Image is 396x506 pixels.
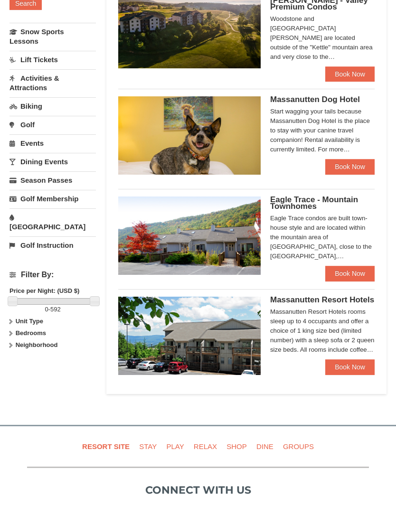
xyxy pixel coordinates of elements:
[270,307,375,355] div: Massanutten Resort Hotels rooms sleep up to 4 occupants and offer a choice of 1 king size bed (li...
[9,116,96,133] a: Golf
[270,214,375,261] div: Eagle Trace condos are built town-house style and are located within the mountain area of [GEOGRA...
[118,96,261,174] img: 27428181-5-81c892a3.jpg
[270,107,375,154] div: Start wagging your tails because Massanutten Dog Hotel is the place to stay with your canine trav...
[118,197,261,274] img: 19218983-1-9b289e55.jpg
[325,66,375,82] a: Book Now
[16,318,43,325] strong: Unit Type
[9,97,96,115] a: Biking
[45,306,48,313] span: 0
[162,436,188,457] a: Play
[9,287,79,294] strong: Price per Night: (USD $)
[270,95,360,104] span: Massanutten Dog Hotel
[9,69,96,96] a: Activities & Attractions
[9,305,96,314] label: -
[50,306,61,313] span: 592
[16,329,46,337] strong: Bedrooms
[270,295,374,304] span: Massanutten Resort Hotels
[325,266,375,281] a: Book Now
[9,171,96,189] a: Season Passes
[223,436,251,457] a: Shop
[9,134,96,152] a: Events
[9,271,96,279] h4: Filter By:
[253,436,277,457] a: Dine
[270,14,375,62] div: Woodstone and [GEOGRAPHIC_DATA][PERSON_NAME] are located outside of the "Kettle" mountain area an...
[16,341,58,348] strong: Neighborhood
[270,195,358,211] span: Eagle Trace - Mountain Townhomes
[78,436,133,457] a: Resort Site
[118,297,261,375] img: 19219026-1-e3b4ac8e.jpg
[9,23,96,50] a: Snow Sports Lessons
[9,208,96,235] a: [GEOGRAPHIC_DATA]
[325,359,375,375] a: Book Now
[9,190,96,207] a: Golf Membership
[135,436,160,457] a: Stay
[325,159,375,174] a: Book Now
[190,436,221,457] a: Relax
[9,51,96,68] a: Lift Tickets
[9,236,96,254] a: Golf Instruction
[27,482,369,498] p: Connect with us
[279,436,318,457] a: Groups
[9,153,96,170] a: Dining Events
